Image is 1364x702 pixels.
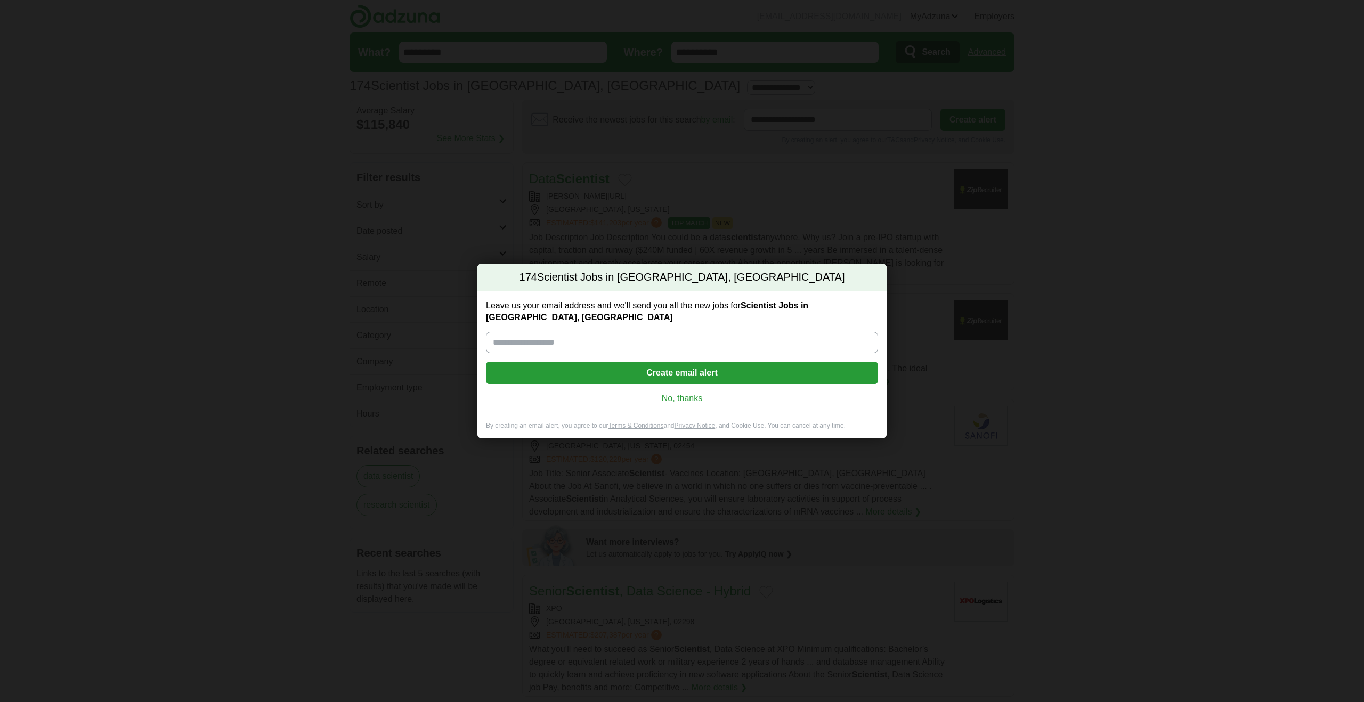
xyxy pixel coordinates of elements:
button: Create email alert [486,362,878,384]
strong: Scientist Jobs in [GEOGRAPHIC_DATA], [GEOGRAPHIC_DATA] [486,301,808,322]
a: No, thanks [494,393,870,404]
div: By creating an email alert, you agree to our and , and Cookie Use. You can cancel at any time. [477,421,887,439]
a: Terms & Conditions [608,422,663,429]
span: 174 [519,270,537,285]
h2: Scientist Jobs in [GEOGRAPHIC_DATA], [GEOGRAPHIC_DATA] [477,264,887,291]
label: Leave us your email address and we'll send you all the new jobs for [486,300,878,323]
a: Privacy Notice [675,422,716,429]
